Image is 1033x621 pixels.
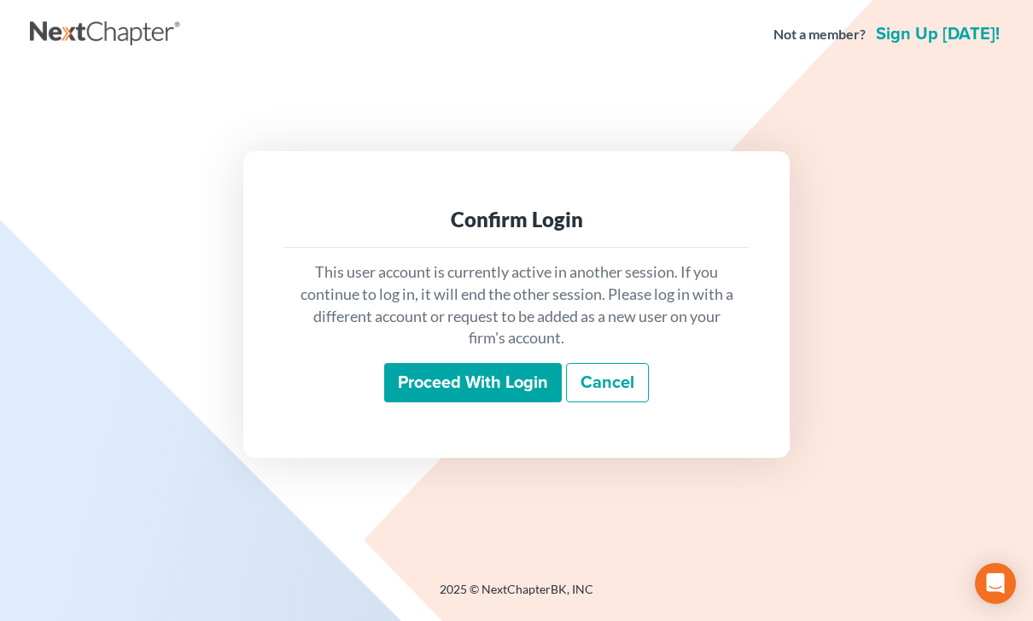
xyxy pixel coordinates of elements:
[298,206,735,233] div: Confirm Login
[975,563,1016,604] div: Open Intercom Messenger
[30,581,1003,612] div: 2025 © NextChapterBK, INC
[773,25,866,44] strong: Not a member?
[298,261,735,349] p: This user account is currently active in another session. If you continue to log in, it will end ...
[566,363,649,402] a: Cancel
[384,363,562,402] input: Proceed with login
[873,26,1003,43] a: Sign up [DATE]!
